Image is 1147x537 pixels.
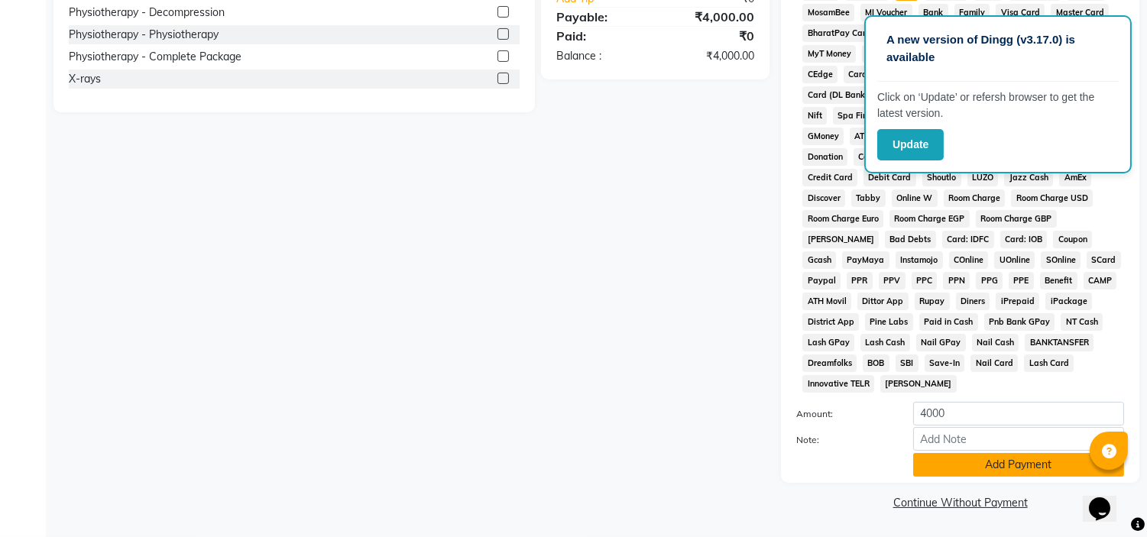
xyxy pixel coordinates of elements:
span: Paid in Cash [919,313,978,331]
span: NT Cash [1061,313,1103,331]
span: CAMP [1084,272,1117,290]
span: Credit Card [802,169,857,186]
span: LUZO [967,169,999,186]
input: Amount [913,402,1124,425]
span: Nail GPay [916,334,966,351]
span: Nail Card [970,354,1018,372]
span: Dittor App [857,293,909,310]
span: Lash GPay [802,334,854,351]
div: ₹0 [656,27,766,45]
span: Tabby [851,189,886,207]
span: District App [802,313,859,331]
div: Physiotherapy - Decompression [69,5,225,21]
span: AmEx [1059,169,1091,186]
button: Update [877,129,944,160]
span: GMoney [802,128,844,145]
label: Amount: [785,407,902,421]
span: Master Card [1051,4,1109,21]
span: PPV [879,272,906,290]
button: Add Payment [913,453,1124,477]
span: Diners [956,293,990,310]
span: MyT Money [802,45,856,63]
iframe: chat widget [1083,476,1132,522]
span: PPN [943,272,970,290]
span: SOnline [1041,251,1081,269]
span: Card: IOB [1000,231,1048,248]
div: Physiotherapy - Complete Package [69,49,241,65]
span: Innovative TELR [802,375,874,393]
span: Dreamfolks [802,354,857,372]
span: Bank [919,4,948,21]
span: Jazz Cash [1004,169,1053,186]
div: X-rays [69,71,101,87]
span: Pnb Bank GPay [984,313,1055,331]
span: MariDeal [862,45,908,63]
div: Payable: [545,8,656,26]
span: Instamojo [896,251,943,269]
span: Card: IDFC [942,231,994,248]
span: Rupay [915,293,950,310]
span: UOnline [994,251,1035,269]
span: Save-In [925,354,965,372]
span: Room Charge USD [1011,189,1093,207]
span: Room Charge [944,189,1006,207]
div: Paid: [545,27,656,45]
span: Visa Card [996,4,1045,21]
span: MI Voucher [860,4,912,21]
span: Pine Labs [865,313,913,331]
span: Coupon [1053,231,1092,248]
span: iPrepaid [996,293,1039,310]
span: PPR [847,272,873,290]
span: COnline [949,251,989,269]
span: BharatPay Card [802,24,876,42]
a: Continue Without Payment [784,495,1136,511]
span: SBI [896,354,919,372]
span: Card (DL Bank) [802,86,873,104]
input: Add Note [913,427,1124,451]
span: [PERSON_NAME] [802,231,879,248]
span: PPG [976,272,1003,290]
span: PPE [1009,272,1034,290]
div: ₹4,000.00 [656,8,766,26]
span: Gcash [802,251,836,269]
span: ATH Movil [850,128,899,145]
span: iPackage [1045,293,1092,310]
span: BOB [863,354,889,372]
label: Note: [785,433,902,447]
span: Lash Card [1024,354,1074,372]
span: SCard [1087,251,1121,269]
span: Family [954,4,990,21]
span: PPC [912,272,938,290]
span: Donation [802,148,847,166]
div: Physiotherapy - Physiotherapy [69,27,219,43]
span: Bad Debts [885,231,936,248]
span: CEdge [802,66,838,83]
span: Room Charge EGP [889,210,970,228]
span: [PERSON_NAME] [880,375,957,393]
span: Nift [802,107,827,125]
span: Online W [892,189,938,207]
span: MosamBee [802,4,854,21]
span: Discover [802,189,845,207]
span: Room Charge Euro [802,210,883,228]
span: Card on File [854,148,910,166]
span: Debit Card [863,169,916,186]
span: Card M [844,66,882,83]
div: ₹4,000.00 [656,48,766,64]
span: Nail Cash [972,334,1019,351]
span: Room Charge GBP [976,210,1057,228]
span: Paypal [802,272,841,290]
span: Benefit [1040,272,1077,290]
span: PayMaya [842,251,889,269]
span: Lash Cash [860,334,910,351]
span: BANKTANSFER [1025,334,1094,351]
p: Click on ‘Update’ or refersh browser to get the latest version. [877,89,1119,121]
p: A new version of Dingg (v3.17.0) is available [886,31,1110,66]
span: Shoutlo [922,169,961,186]
span: Spa Finder [833,107,886,125]
div: Balance : [545,48,656,64]
span: ATH Movil [802,293,851,310]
